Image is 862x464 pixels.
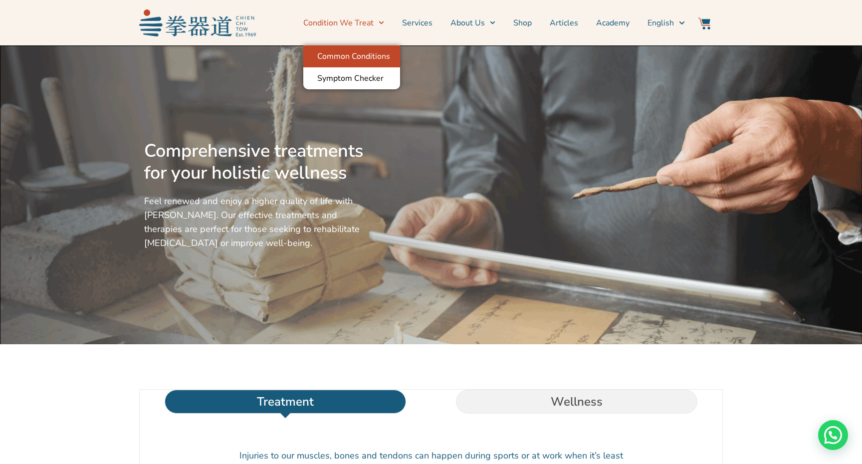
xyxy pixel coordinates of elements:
[144,194,368,250] p: Feel renewed and enjoy a higher quality of life with [PERSON_NAME]. Our effective treatments and ...
[550,10,578,35] a: Articles
[144,140,368,184] h2: Comprehensive treatments for your holistic wellness
[513,10,532,35] a: Shop
[647,17,674,29] span: English
[647,10,684,35] a: English
[261,10,685,35] nav: Menu
[303,45,400,89] ul: Condition We Treat
[450,10,495,35] a: About Us
[303,67,400,89] a: Symptom Checker
[303,45,400,67] a: Common Conditions
[402,10,432,35] a: Services
[698,17,710,29] img: Website Icon-03
[303,10,384,35] a: Condition We Treat
[596,10,630,35] a: Academy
